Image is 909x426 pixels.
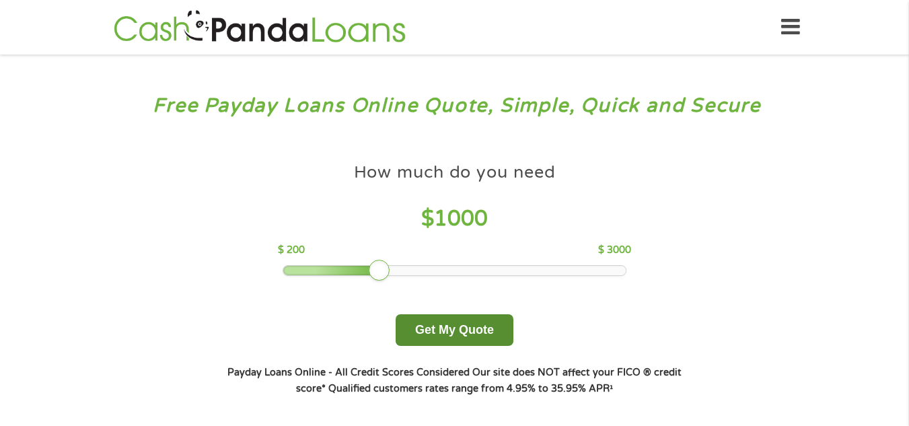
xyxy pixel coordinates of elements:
h3: Free Payday Loans Online Quote, Simple, Quick and Secure [39,94,871,118]
span: 1000 [434,206,488,232]
strong: Qualified customers rates range from 4.95% to 35.95% APR¹ [328,383,613,394]
h4: How much do you need [354,162,556,184]
strong: Our site does NOT affect your FICO ® credit score* [296,367,682,394]
img: GetLoanNow Logo [110,8,410,46]
p: $ 3000 [598,243,631,258]
strong: Payday Loans Online - All Credit Scores Considered [227,367,470,378]
p: $ 200 [278,243,305,258]
h4: $ [278,205,631,233]
button: Get My Quote [396,314,513,346]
